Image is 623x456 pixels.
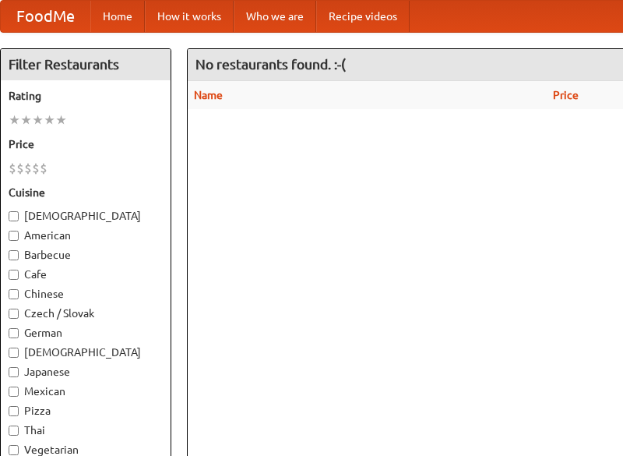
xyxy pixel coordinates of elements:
ng-pluralize: No restaurants found. :-( [195,57,346,72]
label: Japanese [9,364,163,380]
input: Cafe [9,270,19,280]
a: FoodMe [1,1,90,32]
li: $ [9,160,16,177]
li: $ [40,160,48,177]
li: ★ [44,111,55,129]
li: $ [32,160,40,177]
input: [DEMOGRAPHIC_DATA] [9,211,19,221]
label: [DEMOGRAPHIC_DATA] [9,208,163,224]
li: ★ [9,111,20,129]
label: Czech / Slovak [9,306,163,321]
li: $ [16,160,24,177]
input: Mexican [9,387,19,397]
a: Home [90,1,145,32]
li: ★ [20,111,32,129]
input: Czech / Slovak [9,309,19,319]
input: Pizza [9,406,19,416]
label: Thai [9,422,163,438]
input: Japanese [9,367,19,377]
input: [DEMOGRAPHIC_DATA] [9,348,19,358]
a: Who we are [234,1,316,32]
input: Vegetarian [9,445,19,455]
li: ★ [55,111,67,129]
input: Chinese [9,289,19,299]
label: American [9,228,163,243]
input: American [9,231,19,241]
li: ★ [32,111,44,129]
label: [DEMOGRAPHIC_DATA] [9,345,163,360]
a: Name [194,89,223,101]
h4: Filter Restaurants [1,49,171,80]
label: Cafe [9,267,163,282]
h5: Price [9,136,163,152]
label: Mexican [9,384,163,399]
a: How it works [145,1,234,32]
a: Recipe videos [316,1,410,32]
label: Chinese [9,286,163,302]
label: Pizza [9,403,163,419]
a: Price [553,89,579,101]
h5: Rating [9,88,163,104]
input: Barbecue [9,250,19,260]
input: German [9,328,19,338]
label: German [9,325,163,341]
label: Barbecue [9,247,163,263]
h5: Cuisine [9,185,163,200]
input: Thai [9,426,19,436]
li: $ [24,160,32,177]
